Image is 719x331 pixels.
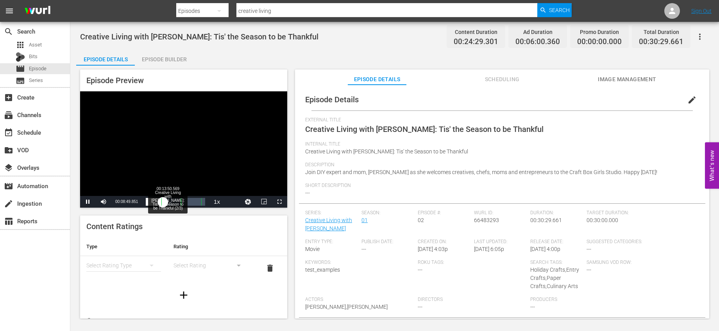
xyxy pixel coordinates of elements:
span: Series: [305,210,358,216]
span: Creative Living with [PERSON_NAME]: Tis' the Season to be Thankful [305,125,544,134]
span: Episode Details [305,95,359,104]
span: Last Updated: [474,239,526,245]
span: edit [687,95,697,105]
th: Rating [167,237,254,256]
span: Movie [305,246,320,252]
div: Promo Duration [577,27,622,37]
div: Total Duration [639,27,683,37]
span: 00:06:00.360 [515,37,560,46]
span: Keywords: [305,260,414,266]
button: Jump To Time [240,196,256,208]
span: Series [16,76,25,85]
span: Episode [29,65,47,73]
span: Producers [530,297,639,303]
button: Picture-in-Picture [256,196,272,208]
span: Creative Living with [PERSON_NAME]: Tis' the Season to be Thankful [80,32,318,41]
span: Season: [361,210,414,216]
span: Channels [4,110,13,120]
span: test_examples [305,267,340,273]
span: 66483293 [474,217,499,223]
span: Search Tags: [530,260,583,266]
div: Episode Builder [135,50,193,69]
span: [PERSON_NAME],[PERSON_NAME] [305,304,388,310]
span: Publish Date: [361,239,414,245]
span: Wurl ID: [474,210,526,216]
span: Episode #: [418,210,470,216]
span: Series [29,77,43,84]
span: Episode Preview [86,76,144,85]
span: VOD [4,146,13,155]
span: Duration: [530,210,583,216]
span: 00:30:29.661 [530,217,562,223]
span: --- [305,190,310,196]
span: delete [265,263,275,273]
div: Content Duration [454,27,498,37]
a: 01 [361,217,368,223]
span: --- [361,246,366,252]
img: ans4CAIJ8jUAAAAAAAAAAAAAAAAAAAAAAAAgQb4GAAAAAAAAAAAAAAAAAAAAAAAAJMjXAAAAAAAAAAAAAAAAAAAAAAAAgAT5G... [19,2,56,20]
span: Automation [4,182,13,191]
span: Overlays [4,163,13,173]
span: 00:08:49.851 [115,199,138,204]
span: --- [587,246,591,252]
span: Created On: [418,239,470,245]
span: External Title [305,117,695,123]
button: Mute [96,196,111,208]
span: --- [418,267,422,273]
span: Schedule [4,128,13,137]
span: Genres [86,316,111,326]
div: Episode Details [76,50,135,69]
span: Content Ratings [86,222,143,231]
button: delete [261,259,279,278]
button: Episode Builder [135,50,193,66]
span: Creative Living with [PERSON_NAME]: Tis' the Season to be Thankful [305,148,468,155]
span: --- [418,304,422,310]
span: 02 [418,217,424,223]
span: Episode [16,64,25,73]
span: --- [530,304,535,310]
span: Image Management [598,75,656,84]
span: Release Date: [530,239,583,245]
span: Suggested Categories: [587,239,695,245]
span: Join DIY expert and mom, [PERSON_NAME] as she welcomes creatives, chefs, moms and entrepreneurs t... [305,169,657,175]
span: menu [5,6,14,16]
span: Roku Tags: [418,260,526,266]
span: Directors [418,297,526,303]
span: 00:00:00.000 [577,37,622,46]
span: Asset [29,41,42,49]
span: 00:30:00.000 [587,217,618,223]
span: Actors [305,297,414,303]
span: 00:24:29.301 [454,37,498,46]
span: --- [587,267,591,273]
button: Fullscreen [272,196,287,208]
button: Playback Rate [209,196,225,208]
div: Bits [16,52,25,62]
button: Episode Details [76,50,135,66]
div: Video Player [80,91,287,208]
a: Creative Living with [PERSON_NAME] [305,217,352,231]
span: Asset [16,40,25,50]
span: [DATE] 4:00p [530,246,560,252]
button: edit [683,91,701,109]
button: Open Feedback Widget [705,142,719,189]
table: simple table [80,237,287,280]
a: Sign Out [691,8,712,14]
span: Reports [4,217,13,226]
span: Short Description [305,183,695,189]
span: [DATE] 4:03p [418,246,448,252]
div: Progress Bar [146,198,205,206]
span: Entry Type: [305,239,358,245]
span: Create [4,93,13,102]
span: Internal Title [305,141,695,148]
span: Samsung VOD Row: [587,260,639,266]
button: Search [537,3,572,17]
span: Holiday Crafts,Entry Crafts,Paper Crafts,Culinary Arts [530,267,579,289]
button: Pause [80,196,96,208]
span: 00:30:29.661 [639,37,683,46]
span: Ingestion [4,199,13,208]
span: Description [305,162,695,168]
span: Episode Details [348,75,406,84]
span: Bits [29,53,38,61]
div: Ad Duration [515,27,560,37]
span: [DATE] 6:05p [474,246,504,252]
